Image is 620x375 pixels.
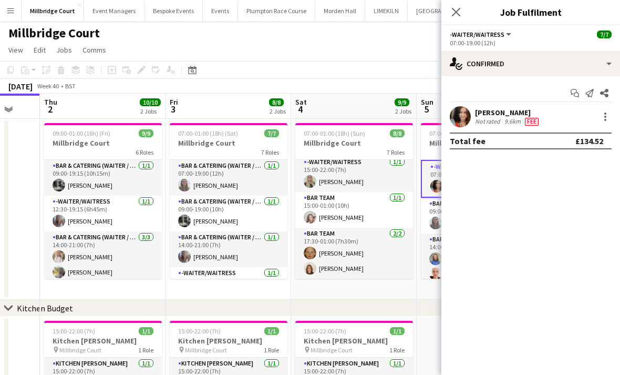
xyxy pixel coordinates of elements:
button: Event Managers [84,1,144,21]
div: Not rated [475,117,502,126]
span: 1 Role [264,346,279,354]
div: Total fee [450,136,485,146]
span: Week 40 [35,82,61,90]
span: 7 Roles [261,148,279,156]
span: 9/9 [395,98,409,106]
button: Events [203,1,238,21]
span: Millbridge Court [59,346,101,354]
span: Millbridge Court [185,346,227,354]
app-card-role: -Waiter/Waitress1/115:00-22:00 (7h)[PERSON_NAME] [295,156,413,192]
button: Millbridge Court [22,1,84,21]
span: 7 Roles [387,148,405,156]
div: £134.52 [575,136,603,146]
button: Plumpton Race Course [238,1,315,21]
app-card-role: Bar Team2/217:30-01:00 (7h30m)[PERSON_NAME][PERSON_NAME] [295,228,413,279]
app-job-card: 09:00-01:00 (16h) (Fri)9/9Millbridge Court6 RolesBar & Catering (Waiter / waitress)1/109:00-19:15... [44,123,162,279]
span: 07:00-01:00 (18h) (Sat) [178,129,238,137]
h3: Millbridge Court [295,138,413,148]
div: 07:00-19:00 (12h) [450,39,612,47]
div: Kitchen Budget [17,303,73,313]
app-card-role: Bar Team1/115:00-01:00 (10h)[PERSON_NAME] [295,192,413,228]
span: 10/10 [140,98,161,106]
span: Jobs [56,45,72,55]
span: Sun [421,97,433,107]
div: [PERSON_NAME] [475,108,541,117]
span: 07:00-01:00 (18h) (Sun) [304,129,365,137]
span: 9/9 [139,129,153,137]
app-card-role: Bar & Catering (Waiter / waitress)2/214:00-21:00 (7h)[PERSON_NAME][PERSON_NAME] [421,234,539,285]
span: Comms [82,45,106,55]
span: 1/1 [264,327,279,335]
span: 6 Roles [136,148,153,156]
h1: Millbridge Court [8,25,100,41]
app-card-role: Bar & Catering (Waiter / waitress)1/109:00-19:00 (10h)[PERSON_NAME] [170,196,287,231]
span: Fee [525,118,539,126]
span: 8/8 [390,129,405,137]
app-card-role: -Waiter/Waitress1/114:00-22:00 (8h) [170,267,287,303]
div: 2 Jobs [395,107,411,115]
span: 15:00-22:00 (7h) [304,327,346,335]
a: Comms [78,43,110,57]
a: Edit [29,43,50,57]
app-job-card: 07:00-01:00 (18h) (Sat)7/7Millbridge Court7 RolesBar & Catering (Waiter / waitress)1/107:00-19:00... [170,123,287,279]
app-card-role: Bar & Catering (Waiter / waitress)1/109:00-19:15 (10h15m)[PERSON_NAME] [44,160,162,196]
span: 09:00-01:00 (16h) (Fri) [53,129,110,137]
span: 07:00-01:00 (18h) (Mon) [429,129,492,137]
span: 5 [419,103,433,115]
span: 8/8 [269,98,284,106]
h3: Millbridge Court [421,138,539,148]
h3: Millbridge Court [44,138,162,148]
app-card-role: Bar & Catering (Waiter / waitress)1/109:00-19:00 (10h)[PERSON_NAME] [421,198,539,234]
span: 3 [168,103,178,115]
div: 2 Jobs [140,107,160,115]
h3: Kitchen [PERSON_NAME] [170,336,287,346]
button: [GEOGRAPHIC_DATA] [408,1,483,21]
span: 15:00-22:00 (7h) [178,327,221,335]
app-card-role: Bar & Catering (Waiter / waitress)3/314:00-21:00 (7h)[PERSON_NAME][PERSON_NAME] [44,231,162,298]
span: 1 Role [389,346,405,354]
span: Millbridge Court [311,346,353,354]
a: View [4,43,27,57]
div: [DATE] [8,81,33,92]
span: 2 [43,103,57,115]
h3: Kitchen [PERSON_NAME] [44,336,162,346]
div: Crew has different fees then in role [523,117,541,126]
button: LIMEKILN [365,1,408,21]
app-job-card: 07:00-01:00 (18h) (Sun)8/8Millbridge Court7 Roles-Waiter/Waitress1/113:00-21:30 (8h30m)[PERSON_NA... [295,123,413,279]
h3: Kitchen [PERSON_NAME] [295,336,413,346]
span: 7/7 [597,31,612,38]
span: Fri [170,97,178,107]
span: 7/7 [264,129,279,137]
span: 4 [294,103,307,115]
button: Morden Hall [315,1,365,21]
button: Bespoke Events [144,1,203,21]
div: Confirmed [441,51,620,76]
app-card-role: -Waiter/Waitress1/107:00-19:00 (12h)[PERSON_NAME] [421,160,539,198]
button: -Waiter/Waitress [450,31,513,38]
div: BST [65,82,76,90]
app-card-role: Bar & Catering (Waiter / waitress)1/107:00-19:00 (12h)[PERSON_NAME] [170,160,287,196]
a: Jobs [52,43,76,57]
span: 15:00-22:00 (7h) [53,327,95,335]
app-card-role: -Waiter/Waitress1/112:30-19:15 (6h45m)[PERSON_NAME] [44,196,162,231]
span: 1 Role [138,346,153,354]
div: 9.6km [502,117,523,126]
span: Thu [44,97,57,107]
app-job-card: 07:00-01:00 (18h) (Mon)7/7Millbridge Court6 Roles-Waiter/Waitress1/107:00-19:00 (12h)[PERSON_NAME... [421,123,539,279]
span: 1/1 [390,327,405,335]
app-card-role: Bar & Catering (Waiter / waitress)1/114:00-21:00 (7h)[PERSON_NAME] [170,231,287,267]
div: 2 Jobs [270,107,286,115]
span: Edit [34,45,46,55]
span: -Waiter/Waitress [450,31,504,38]
h3: Job Fulfilment [441,5,620,19]
span: Sat [295,97,307,107]
span: 1/1 [139,327,153,335]
h3: Millbridge Court [170,138,287,148]
span: View [8,45,23,55]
